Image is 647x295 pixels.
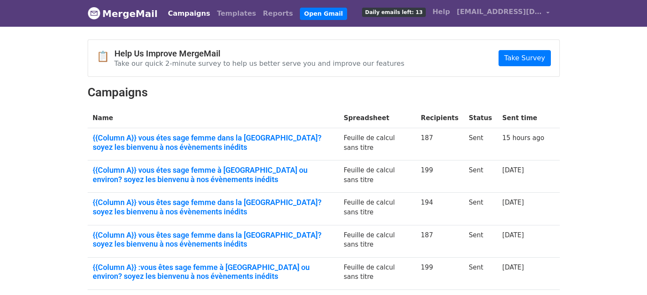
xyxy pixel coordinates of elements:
a: {{Column A}} vous étes sage femme à [GEOGRAPHIC_DATA] ou environ? soyez les bienvenu à nos évènem... [93,166,333,184]
a: [DATE] [502,264,524,271]
td: Feuille de calcul sans titre [339,225,416,257]
td: Sent [464,225,497,257]
td: Sent [464,193,497,225]
td: Feuille de calcul sans titre [339,160,416,193]
a: {{Column A}} vous êtes sage femme dans la [GEOGRAPHIC_DATA]? soyez les bienvenu à nos évènements ... [93,230,333,249]
td: 199 [416,257,464,289]
td: 187 [416,225,464,257]
th: Spreadsheet [339,108,416,128]
h2: Campaigns [88,85,560,100]
img: MergeMail logo [88,7,100,20]
a: [DATE] [502,199,524,206]
td: Sent [464,160,497,193]
a: 15 hours ago [502,134,544,142]
a: MergeMail [88,5,158,22]
a: Open Gmail [300,8,347,20]
a: [DATE] [502,231,524,239]
td: Feuille de calcul sans titre [339,128,416,160]
p: Take our quick 2-minute survey to help us better serve you and improve our features [114,59,405,68]
a: Reports [259,5,296,22]
td: 187 [416,128,464,160]
th: Recipients [416,108,464,128]
span: 📋 [97,51,114,63]
a: {{Column A}} vous étes sage femme dans la [GEOGRAPHIC_DATA]? soyez les bienvenu à nos évènements ... [93,133,333,152]
a: [EMAIL_ADDRESS][DOMAIN_NAME] [453,3,553,23]
th: Name [88,108,339,128]
h4: Help Us Improve MergeMail [114,48,405,59]
a: {{Column A}} vous êtes sage femme dans la [GEOGRAPHIC_DATA]? soyez les bienvenu à nos évènements ... [93,198,333,216]
td: Feuille de calcul sans titre [339,193,416,225]
a: Daily emails left: 13 [359,3,429,20]
th: Sent time [497,108,550,128]
th: Status [464,108,497,128]
td: Feuille de calcul sans titre [339,257,416,289]
a: Campaigns [165,5,214,22]
span: [EMAIL_ADDRESS][DOMAIN_NAME] [457,7,542,17]
a: [DATE] [502,166,524,174]
a: Help [429,3,453,20]
a: {{Column A}} :vous êtes sage femme à [GEOGRAPHIC_DATA] ou environ? soyez les bienvenu à nos évène... [93,263,333,281]
span: Daily emails left: 13 [362,8,425,17]
a: Take Survey [499,50,550,66]
td: 194 [416,193,464,225]
td: 199 [416,160,464,193]
a: Templates [214,5,259,22]
td: Sent [464,257,497,289]
td: Sent [464,128,497,160]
